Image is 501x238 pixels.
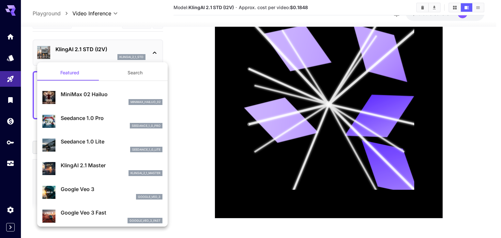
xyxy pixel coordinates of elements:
div: Google Veo 3 Fastgoogle_veo_3_fast [42,206,162,226]
p: google_veo_3 [138,195,160,199]
p: seedance_1_0_lite [132,147,160,152]
p: Seedance 1.0 Pro [61,114,162,122]
div: Seedance 1.0 Liteseedance_1_0_lite [42,135,162,155]
button: Search [102,65,168,81]
p: seedance_1_0_pro [132,124,160,128]
div: Google Veo 3google_veo_3 [42,183,162,202]
div: Seedance 1.0 Proseedance_1_0_pro [42,112,162,131]
div: KlingAI 2.1 Masterklingai_2_1_master [42,159,162,179]
p: Google Veo 3 Fast [61,209,162,216]
p: klingai_2_1_master [130,171,160,175]
p: google_veo_3_fast [129,218,160,223]
p: Seedance 1.0 Lite [61,138,162,145]
p: minimax_hailuo_02 [130,100,160,104]
p: KlingAI 2.1 Master [61,161,162,169]
p: MiniMax 02 Hailuo [61,90,162,98]
button: Featured [37,65,102,81]
p: Google Veo 3 [61,185,162,193]
div: MiniMax 02 Hailuominimax_hailuo_02 [42,88,162,108]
